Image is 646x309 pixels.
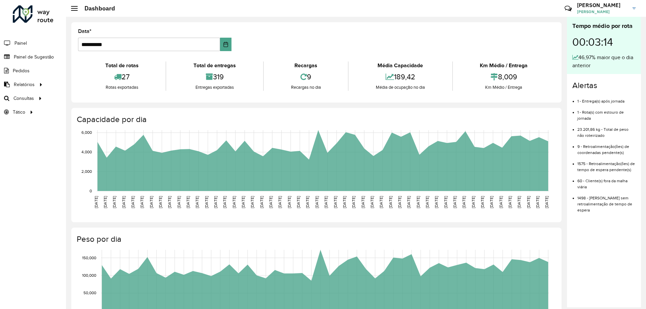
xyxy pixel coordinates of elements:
[397,196,402,208] text: [DATE]
[416,196,420,208] text: [DATE]
[287,196,291,208] text: [DATE]
[577,2,627,8] h3: [PERSON_NAME]
[213,196,218,208] text: [DATE]
[140,196,144,208] text: [DATE]
[351,196,356,208] text: [DATE]
[82,273,96,277] text: 100,000
[572,53,636,70] div: 46,97% maior que o dia anterior
[577,139,636,156] li: 9 - Retroalimentação(ões) de coordenadas pendente(s)
[342,196,347,208] text: [DATE]
[250,196,254,208] text: [DATE]
[103,196,107,208] text: [DATE]
[204,196,209,208] text: [DATE]
[78,5,115,12] h2: Dashboard
[333,196,337,208] text: [DATE]
[222,196,227,208] text: [DATE]
[455,84,553,91] div: Km Médio / Entrega
[13,67,30,74] span: Pedidos
[149,196,153,208] text: [DATE]
[77,234,555,244] h4: Peso por dia
[535,196,540,208] text: [DATE]
[265,84,346,91] div: Recargas no dia
[259,196,264,208] text: [DATE]
[577,121,636,139] li: 23.201,86 kg - Total de peso não roteirizado
[370,196,374,208] text: [DATE]
[296,196,300,208] text: [DATE]
[388,196,393,208] text: [DATE]
[361,196,365,208] text: [DATE]
[577,190,636,213] li: 1498 - [PERSON_NAME] sem retroalimentação de tempo de espera
[14,53,54,61] span: Painel de Sugestão
[241,196,245,208] text: [DATE]
[14,81,35,88] span: Relatórios
[78,27,92,35] label: Data
[177,196,181,208] text: [DATE]
[480,196,485,208] text: [DATE]
[577,93,636,104] li: 1 - Entrega(s) após jornada
[315,196,319,208] text: [DATE]
[80,84,164,91] div: Rotas exportadas
[544,196,549,208] text: [DATE]
[572,81,636,90] h4: Alertas
[324,196,328,208] text: [DATE]
[577,156,636,173] li: 1575 - Retroalimentação(ões) de tempo de espera pendente(s)
[83,291,96,295] text: 50,000
[453,196,457,208] text: [DATE]
[168,70,261,84] div: 319
[526,196,531,208] text: [DATE]
[561,1,575,16] a: Contato Rápido
[577,173,636,190] li: 60 - Cliente(s) fora da malha viária
[81,169,92,173] text: 2,000
[489,196,494,208] text: [DATE]
[577,104,636,121] li: 1 - Rota(s) com estouro de jornada
[186,196,190,208] text: [DATE]
[89,189,92,193] text: 0
[462,196,466,208] text: [DATE]
[121,196,126,208] text: [DATE]
[13,109,25,116] span: Tático
[572,31,636,53] div: 00:03:14
[471,196,475,208] text: [DATE]
[508,196,512,208] text: [DATE]
[94,196,98,208] text: [DATE]
[350,70,450,84] div: 189,42
[232,196,236,208] text: [DATE]
[220,38,232,51] button: Choose Date
[158,196,163,208] text: [DATE]
[517,196,521,208] text: [DATE]
[425,196,429,208] text: [DATE]
[265,62,346,70] div: Recargas
[77,115,555,124] h4: Capacidade por dia
[81,150,92,154] text: 4,000
[455,70,553,84] div: 8,009
[443,196,448,208] text: [DATE]
[406,196,411,208] text: [DATE]
[168,84,261,91] div: Entregas exportadas
[379,196,383,208] text: [DATE]
[167,196,172,208] text: [DATE]
[350,62,450,70] div: Média Capacidade
[80,70,164,84] div: 27
[455,62,553,70] div: Km Médio / Entrega
[80,62,164,70] div: Total de rotas
[278,196,282,208] text: [DATE]
[268,196,273,208] text: [DATE]
[305,196,310,208] text: [DATE]
[82,256,96,260] text: 150,000
[265,70,346,84] div: 9
[195,196,199,208] text: [DATE]
[499,196,503,208] text: [DATE]
[168,62,261,70] div: Total de entregas
[14,40,27,47] span: Painel
[434,196,438,208] text: [DATE]
[131,196,135,208] text: [DATE]
[350,84,450,91] div: Média de ocupação no dia
[13,95,34,102] span: Consultas
[81,130,92,135] text: 6,000
[112,196,116,208] text: [DATE]
[572,22,636,31] div: Tempo médio por rota
[577,9,627,15] span: [PERSON_NAME]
